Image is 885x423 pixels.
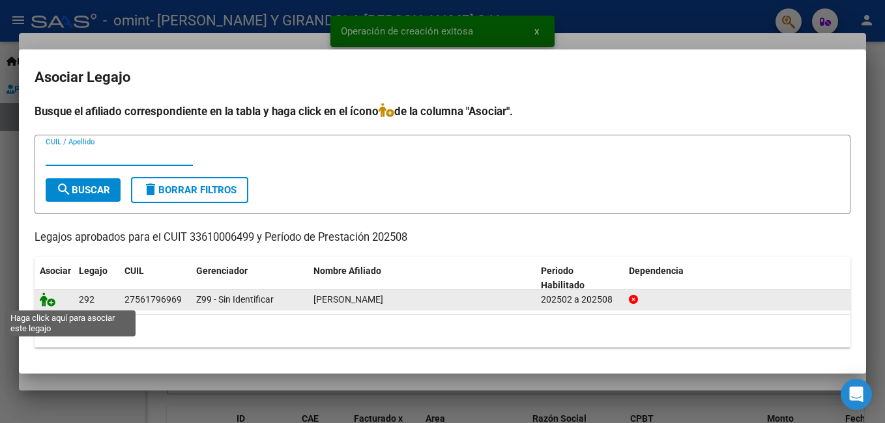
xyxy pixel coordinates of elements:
[624,257,851,300] datatable-header-cell: Dependencia
[308,257,536,300] datatable-header-cell: Nombre Afiliado
[841,379,872,410] div: Open Intercom Messenger
[35,65,850,90] h2: Asociar Legajo
[313,266,381,276] span: Nombre Afiliado
[35,315,850,348] div: 1 registros
[541,292,618,307] div: 202502 a 202508
[79,294,94,305] span: 292
[124,266,144,276] span: CUIL
[46,178,121,202] button: Buscar
[124,292,182,307] div: 27561796969
[56,182,72,197] mat-icon: search
[191,257,308,300] datatable-header-cell: Gerenciador
[629,266,684,276] span: Dependencia
[313,294,383,305] span: GIMENEZ JULIETA
[143,184,237,196] span: Borrar Filtros
[35,230,850,246] p: Legajos aprobados para el CUIT 33610006499 y Período de Prestación 202508
[79,266,108,276] span: Legajo
[131,177,248,203] button: Borrar Filtros
[196,266,248,276] span: Gerenciador
[119,257,191,300] datatable-header-cell: CUIL
[196,294,274,305] span: Z99 - Sin Identificar
[536,257,624,300] datatable-header-cell: Periodo Habilitado
[74,257,119,300] datatable-header-cell: Legajo
[56,184,110,196] span: Buscar
[40,266,71,276] span: Asociar
[143,182,158,197] mat-icon: delete
[541,266,585,291] span: Periodo Habilitado
[35,257,74,300] datatable-header-cell: Asociar
[35,103,850,120] h4: Busque el afiliado correspondiente en la tabla y haga click en el ícono de la columna "Asociar".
